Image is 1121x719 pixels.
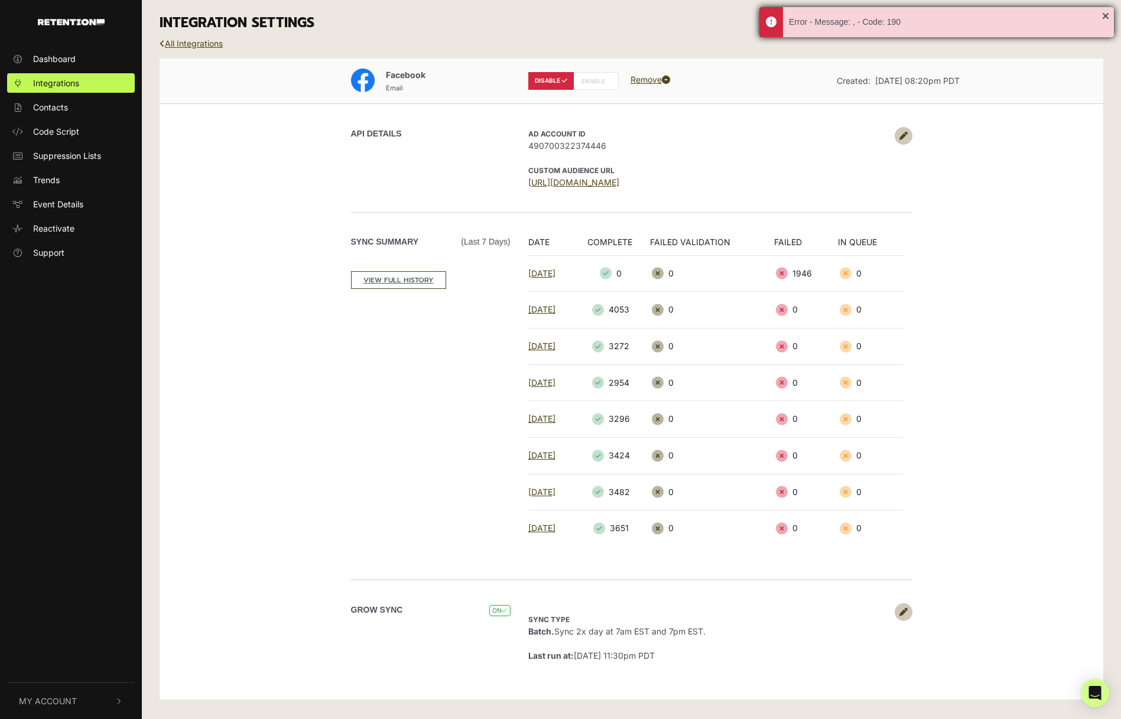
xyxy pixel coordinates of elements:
[631,74,670,84] a: Remove
[838,236,904,256] th: IN QUEUE
[33,222,74,235] span: Reactivate
[7,219,135,238] a: Reactivate
[650,236,774,256] th: FAILED VALIDATION
[528,414,555,424] a: [DATE]
[33,198,83,210] span: Event Details
[528,72,574,90] label: DISABLE
[650,474,774,510] td: 0
[838,401,904,438] td: 0
[650,437,774,474] td: 0
[7,194,135,214] a: Event Details
[528,626,554,636] strong: Batch.
[528,378,555,388] a: [DATE]
[577,236,651,256] th: COMPLETE
[528,615,570,624] strong: Sync type
[351,236,511,248] label: Sync Summary
[33,53,76,65] span: Dashboard
[351,69,375,92] img: Facebook
[351,271,446,289] a: VIEW FULL HISTORY
[528,268,555,278] a: [DATE]
[386,70,425,80] span: Facebook
[577,365,651,401] td: 2954
[351,128,402,140] label: API DETAILS
[774,292,838,328] td: 0
[461,236,510,248] span: (Last 7 days)
[528,614,706,636] span: Sync 2x day at 7am EST and 7pm EST.
[33,77,79,89] span: Integrations
[875,76,960,86] span: [DATE] 08:20pm PDT
[528,139,889,152] span: 490700322374446
[33,149,101,162] span: Suppression Lists
[650,255,774,292] td: 0
[650,365,774,401] td: 0
[650,292,774,328] td: 0
[774,365,838,401] td: 0
[528,450,555,460] a: [DATE]
[577,510,651,546] td: 3651
[528,523,555,533] a: [DATE]
[789,16,1102,28] div: Error - Message: , - Code: 190
[774,437,838,474] td: 0
[774,401,838,438] td: 0
[19,695,77,707] span: My Account
[528,650,574,661] strong: Last run at:
[528,166,615,175] strong: CUSTOM AUDIENCE URL
[577,292,651,328] td: 4053
[650,510,774,546] td: 0
[33,246,64,259] span: Support
[577,328,651,365] td: 3272
[650,328,774,365] td: 0
[838,510,904,546] td: 0
[577,437,651,474] td: 3424
[573,72,619,90] label: ENABLE
[33,125,79,138] span: Code Script
[7,97,135,117] a: Contacts
[33,101,68,113] span: Contacts
[528,487,555,497] a: [DATE]
[489,605,510,616] span: ON
[837,76,870,86] span: Created:
[351,604,403,616] label: Grow Sync
[528,304,555,314] a: [DATE]
[774,510,838,546] td: 0
[577,255,651,292] td: 0
[774,236,838,256] th: FAILED
[33,174,60,186] span: Trends
[650,401,774,438] td: 0
[838,474,904,510] td: 0
[7,73,135,93] a: Integrations
[838,328,904,365] td: 0
[774,328,838,365] td: 0
[838,437,904,474] td: 0
[7,146,135,165] a: Suppression Lists
[1081,679,1109,707] div: Open Intercom Messenger
[160,38,223,48] a: All Integrations
[838,292,904,328] td: 0
[528,236,577,256] th: DATE
[7,122,135,141] a: Code Script
[386,84,403,92] small: Email
[7,49,135,69] a: Dashboard
[528,177,619,187] a: [URL][DOMAIN_NAME]
[7,683,135,719] button: My Account
[7,243,135,262] a: Support
[528,129,586,138] strong: AD Account ID
[160,15,1103,31] h3: INTEGRATION SETTINGS
[577,401,651,438] td: 3296
[838,365,904,401] td: 0
[38,19,105,25] img: Retention.com
[528,650,655,661] span: [DATE] 11:30pm PDT
[7,170,135,190] a: Trends
[577,474,651,510] td: 3482
[774,255,838,292] td: 1946
[774,474,838,510] td: 0
[528,341,555,351] a: [DATE]
[838,255,904,292] td: 0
